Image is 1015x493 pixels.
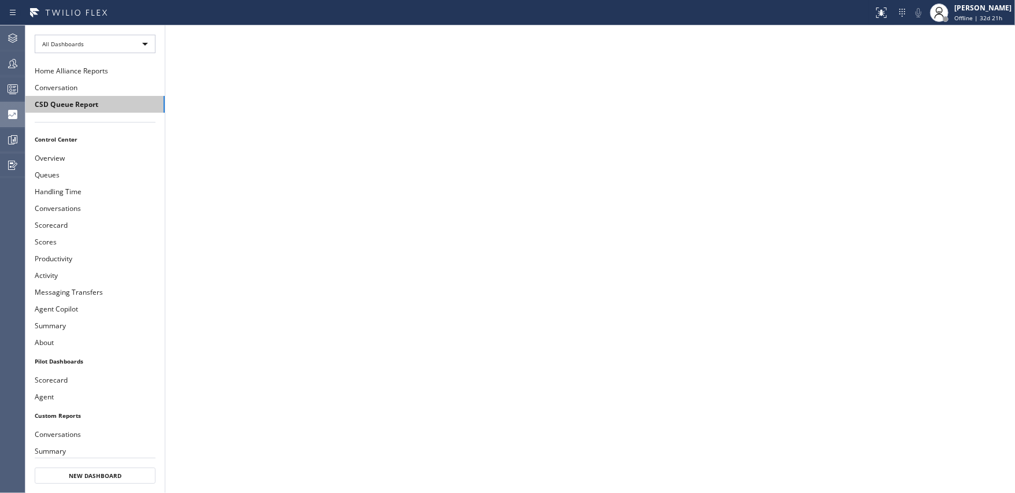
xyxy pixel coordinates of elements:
button: Activity [25,267,165,284]
button: About [25,334,165,351]
button: Handling Time [25,183,165,200]
button: Scorecard [25,372,165,388]
button: Agent [25,388,165,405]
div: All Dashboards [35,35,155,53]
button: Summary [25,443,165,459]
button: Conversations [25,426,165,443]
button: Agent Copilot [25,301,165,317]
li: Control Center [25,132,165,147]
button: CSD Queue Report [25,96,165,113]
button: Home Alliance Reports [25,62,165,79]
button: Summary [25,317,165,334]
button: Conversations [25,200,165,217]
button: Messaging Transfers [25,284,165,301]
button: Mute [910,5,927,21]
button: Scorecard [25,217,165,233]
button: Conversation [25,79,165,96]
button: Productivity [25,250,165,267]
button: New Dashboard [35,468,155,484]
div: [PERSON_NAME] [954,3,1012,13]
button: Queues [25,166,165,183]
button: Overview [25,150,165,166]
iframe: dashboard_aaZjl7m6DEs0 [165,25,1015,493]
li: Pilot Dashboards [25,354,165,369]
span: Offline | 32d 21h [954,14,1002,22]
button: Scores [25,233,165,250]
li: Custom Reports [25,408,165,423]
